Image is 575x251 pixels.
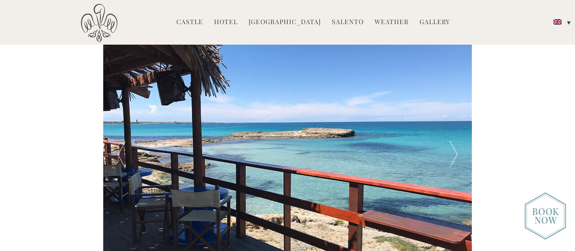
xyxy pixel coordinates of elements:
a: Hotel [214,17,238,28]
img: new-booknow.png [525,192,566,240]
a: Salento [332,17,364,28]
a: Castle [176,17,203,28]
img: English [553,19,561,25]
a: Weather [375,17,409,28]
a: [GEOGRAPHIC_DATA] [249,17,321,28]
img: Castello di Ugento [81,4,117,42]
a: Gallery [420,17,450,28]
